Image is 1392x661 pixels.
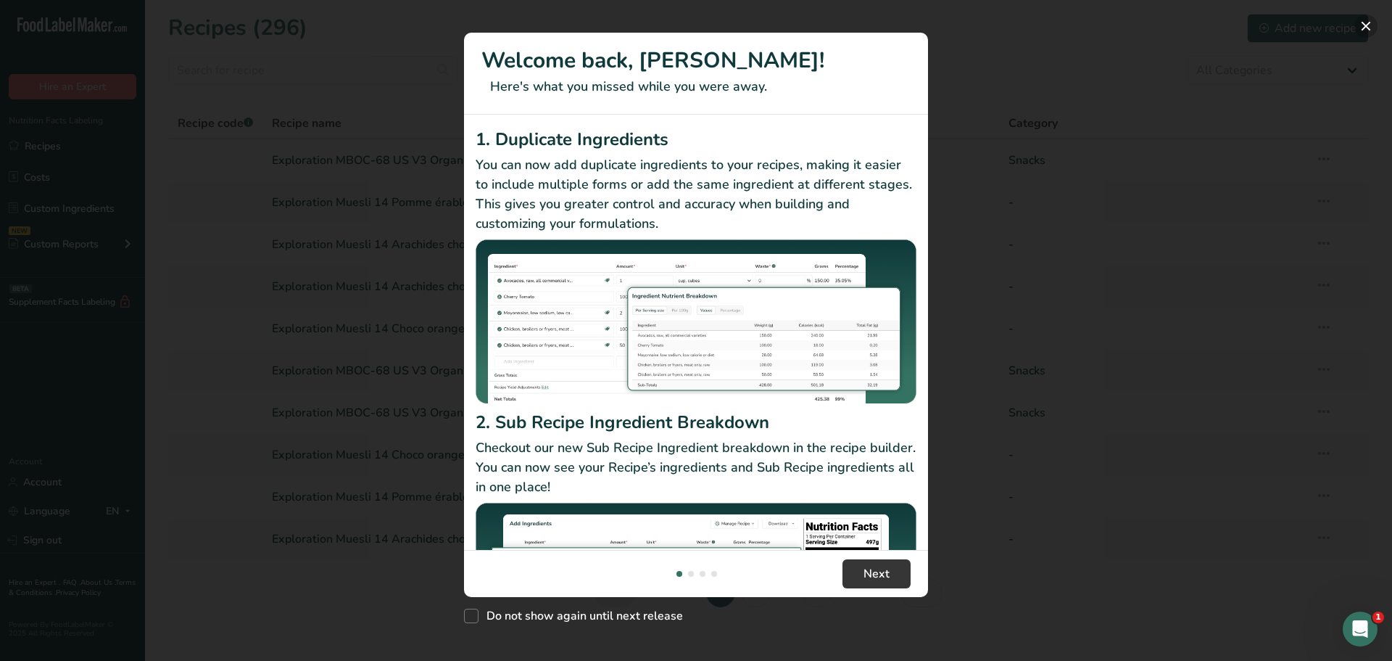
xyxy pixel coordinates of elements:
[476,438,916,497] p: Checkout our new Sub Recipe Ingredient breakdown in the recipe builder. You can now see your Reci...
[476,409,916,435] h2: 2. Sub Recipe Ingredient Breakdown
[476,239,916,404] img: Duplicate Ingredients
[842,559,911,588] button: Next
[476,126,916,152] h2: 1. Duplicate Ingredients
[1372,612,1384,623] span: 1
[481,44,911,77] h1: Welcome back, [PERSON_NAME]!
[1343,612,1377,646] iframe: Intercom live chat
[481,77,911,97] p: Here's what you missed while you were away.
[478,609,683,623] span: Do not show again until next release
[863,565,890,583] span: Next
[476,155,916,234] p: You can now add duplicate ingredients to your recipes, making it easier to include multiple forms...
